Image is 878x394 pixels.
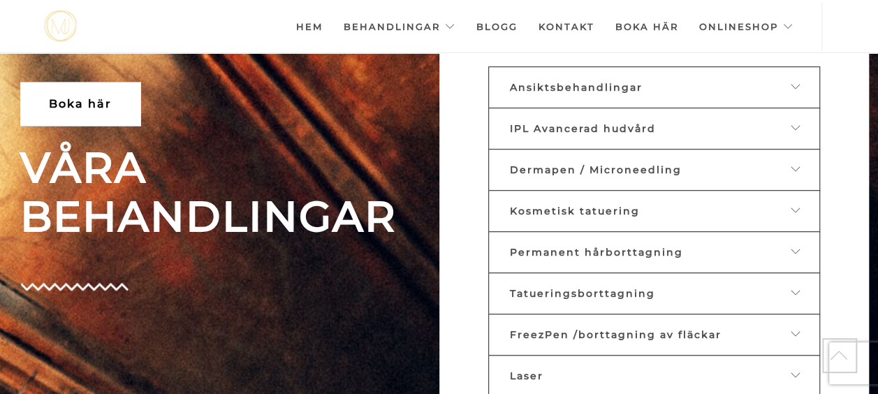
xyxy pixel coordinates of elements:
[539,2,594,51] a: Kontakt
[20,192,429,241] span: BEHANDLINGAR
[488,66,820,108] a: Ansiktsbehandlingar
[510,328,722,341] span: FreezPen /borttagning av fläckar
[20,283,129,291] img: Group-4-copy-8
[510,81,643,94] span: Ansiktsbehandlingar
[615,2,678,51] a: Boka här
[344,2,455,51] a: Behandlingar
[510,246,683,258] span: Permanent hårborttagning
[296,2,323,51] a: Hem
[488,272,820,314] a: Tatueringsborttagning
[488,149,820,191] a: Dermapen / Microneedling
[488,314,820,356] a: FreezPen /borttagning av fläckar
[20,82,140,126] a: Boka här
[488,231,820,273] a: Permanent hårborttagning
[699,2,793,51] a: Onlineshop
[49,97,112,110] span: Boka här
[510,122,656,135] span: IPL Avancerad hudvård
[20,143,429,192] span: VÅRA
[510,287,655,300] span: Tatueringsborttagning
[476,2,518,51] a: Blogg
[44,10,77,42] a: mjstudio mjstudio mjstudio
[510,370,543,382] span: Laser
[44,10,77,42] img: mjstudio
[488,108,820,149] a: IPL Avancerad hudvård
[510,205,640,217] span: Kosmetisk tatuering
[488,190,820,232] a: Kosmetisk tatuering
[510,163,682,176] span: Dermapen / Microneedling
